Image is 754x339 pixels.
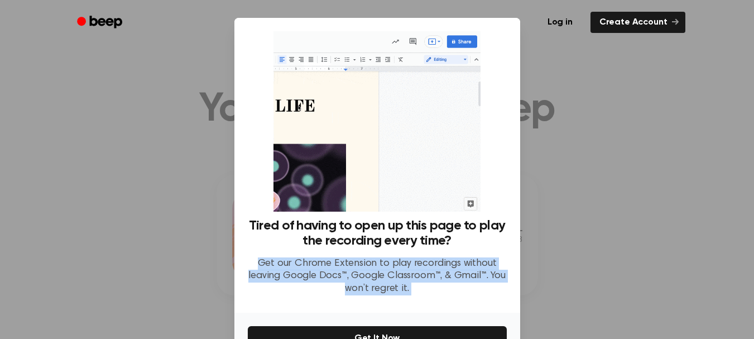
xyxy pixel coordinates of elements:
a: Log in [536,9,584,35]
p: Get our Chrome Extension to play recordings without leaving Google Docs™, Google Classroom™, & Gm... [248,257,507,295]
a: Beep [69,12,132,34]
a: Create Account [590,12,685,33]
img: Beep extension in action [273,31,481,212]
h3: Tired of having to open up this page to play the recording every time? [248,218,507,249]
